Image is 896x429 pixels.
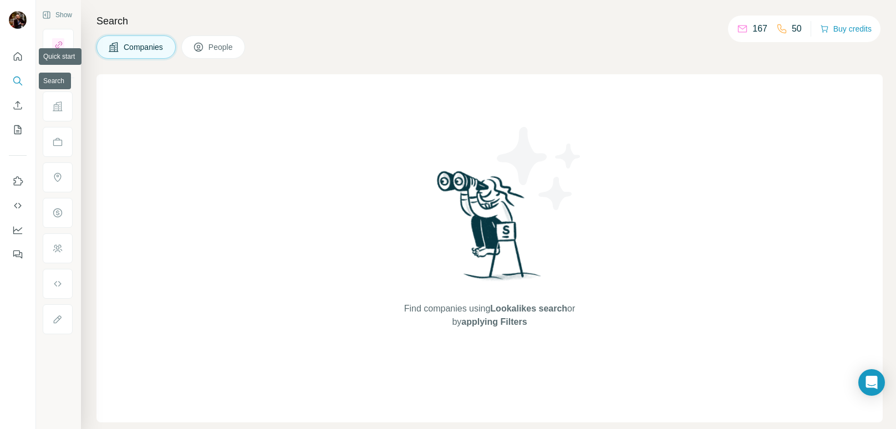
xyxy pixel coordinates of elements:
p: 167 [752,22,767,35]
button: Quick start [9,47,27,67]
span: Find companies using or by [401,302,578,329]
h4: Search [96,13,883,29]
div: Open Intercom Messenger [858,369,885,396]
button: Search [9,71,27,91]
img: Surfe Illustration - Stars [490,119,589,218]
button: My lists [9,120,27,140]
span: Lookalikes search [490,304,567,313]
span: People [208,42,234,53]
img: Avatar [9,11,27,29]
button: Enrich CSV [9,95,27,115]
img: Surfe Illustration - Woman searching with binoculars [432,168,547,292]
button: Show [34,7,80,23]
p: 50 [792,22,802,35]
button: Use Surfe on LinkedIn [9,171,27,191]
span: Companies [124,42,164,53]
button: Buy credits [820,21,872,37]
button: Dashboard [9,220,27,240]
span: applying Filters [461,317,527,326]
button: Use Surfe API [9,196,27,216]
button: Feedback [9,244,27,264]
